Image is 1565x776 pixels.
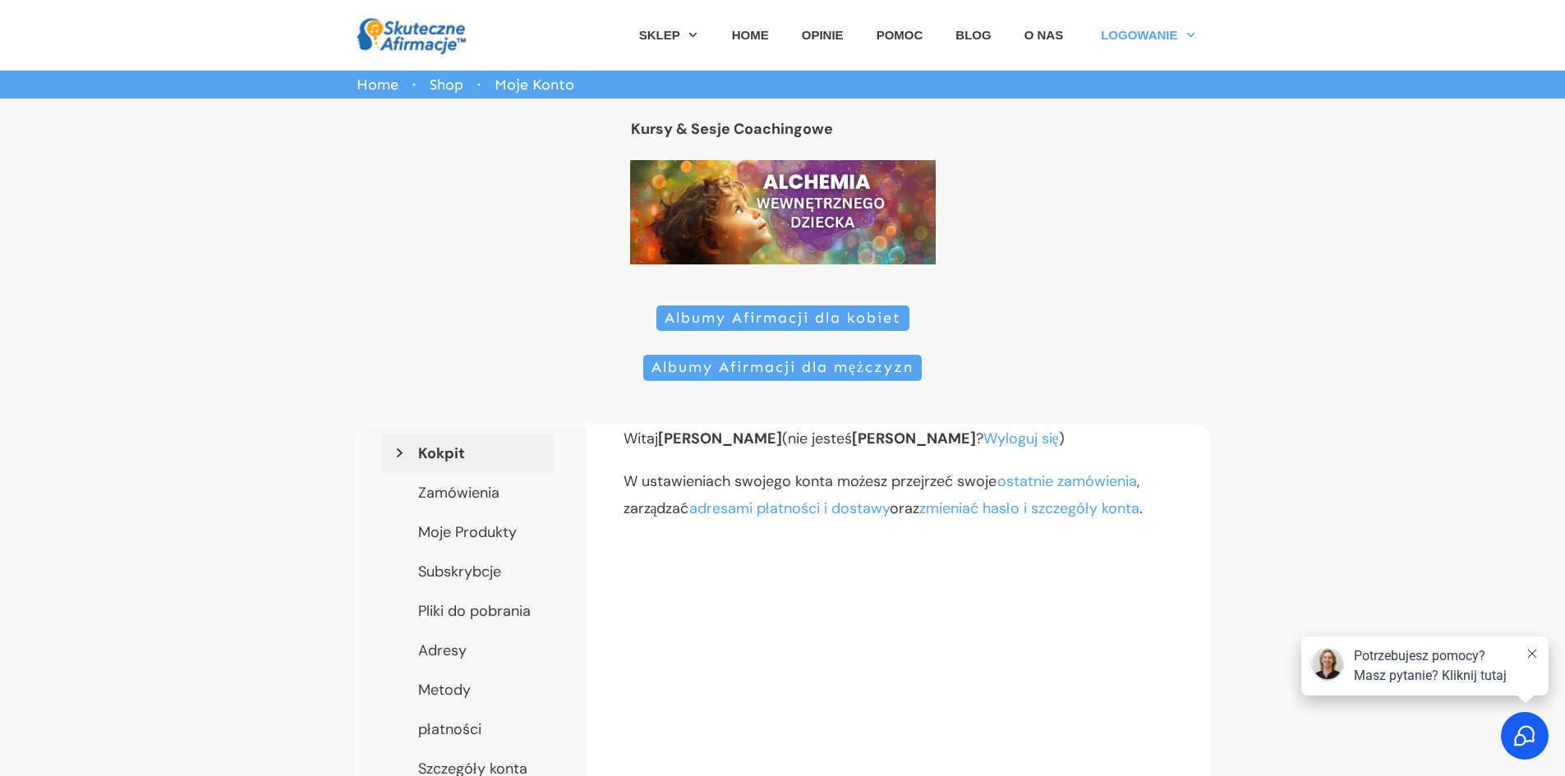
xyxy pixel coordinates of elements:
[643,355,922,381] a: Albumy Afirmacji dla mężczyzn
[656,305,909,332] a: Albumy Afirmacji dla kobiet
[651,359,914,377] span: Albumy Afirmacji dla mężczyzn
[639,23,680,48] span: SKLEP
[630,160,936,264] img: ALCHEMIA Wewnetrznego Dziecka (1170 x 400 px)
[381,552,554,591] a: Subskrybcje
[631,119,833,139] a: Kursy & Sesje Coachingowe
[665,310,901,328] span: Albumy Afirmacji dla kobiet
[430,71,463,98] a: Shop
[430,76,463,94] span: Shop
[495,71,574,98] span: Moje Konto
[381,434,554,473] a: Kokpit
[381,473,554,512] a: Zamówienia
[658,429,782,448] strong: [PERSON_NAME]
[802,23,844,48] a: OPINIE
[852,429,976,448] strong: [PERSON_NAME]
[732,23,769,48] a: HOME
[624,468,1194,538] p: W ustawieniach swojego konta możesz przejrzeć swoje , zarządzać oraz .
[381,631,554,670] a: Adresy
[689,498,890,518] a: adresami płatności i dostawy
[1101,23,1196,48] a: LOGOWANIE
[1101,23,1177,48] span: LOGOWANIE
[381,591,554,631] a: Pliki do pobrania
[1024,23,1064,48] a: O NAS
[997,471,1137,491] a: ostatnie zamówienia
[955,23,991,48] a: BLOG
[357,71,398,98] a: Home
[877,23,923,48] a: POMOC
[624,425,1194,468] p: Witaj (nie jesteś ? )
[919,498,1139,518] a: zmieniać hasło i szczegóły konta
[357,76,398,94] span: Home
[983,429,1059,448] a: Wyloguj się
[639,23,699,48] a: SKLEP
[381,670,554,749] a: Metody płatności
[381,512,554,552] a: Moje Produkty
